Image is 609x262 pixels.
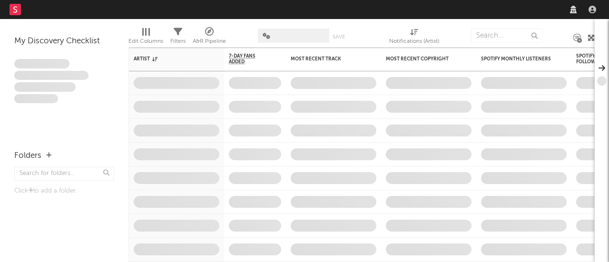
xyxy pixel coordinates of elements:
[389,24,439,51] div: Notifications (Artist)
[389,36,439,47] div: Notifications (Artist)
[471,29,542,43] input: Search...
[14,82,76,92] span: Praesent ac interdum
[128,36,163,47] div: Edit Columns
[229,53,267,65] span: 7-Day Fans Added
[170,24,186,51] div: Filters
[193,24,226,51] div: A&R Pipeline
[14,36,114,47] div: My Discovery Checklist
[14,59,69,68] span: Lorem ipsum dolor
[14,185,114,197] div: Click to add a folder.
[333,34,345,39] button: Save
[291,56,362,62] div: Most Recent Track
[128,24,163,51] div: Edit Columns
[134,56,205,62] div: Artist
[14,150,41,162] div: Folders
[14,167,114,181] input: Search for folders...
[481,56,552,62] div: Spotify Monthly Listeners
[14,94,58,104] span: Aliquam viverra
[170,36,186,47] div: Filters
[193,36,226,47] div: A&R Pipeline
[386,56,457,62] div: Most Recent Copyright
[14,71,88,80] span: Integer aliquet in purus et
